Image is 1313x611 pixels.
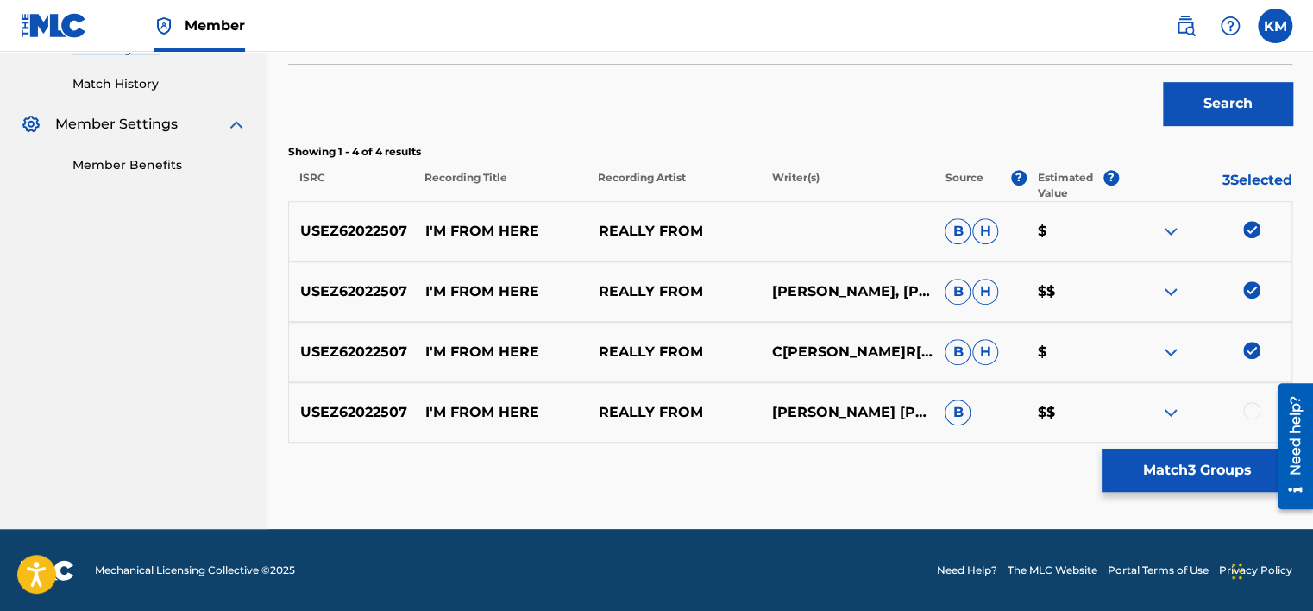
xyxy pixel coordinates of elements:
[1160,342,1181,362] img: expand
[1103,170,1119,186] span: ?
[413,170,587,201] p: Recording Title
[1160,281,1181,302] img: expand
[414,281,587,302] p: I'M FROM HERE
[587,281,760,302] p: REALLY FROM
[1008,563,1097,578] a: The MLC Website
[226,114,247,135] img: expand
[72,156,247,174] a: Member Benefits
[1168,9,1203,43] a: Public Search
[760,342,933,362] p: C[PERSON_NAME]R[PERSON_NAME] [PERSON_NAME] [PERSON_NAME] [PERSON_NAME]
[1243,221,1260,238] img: deselect
[1108,563,1209,578] a: Portal Terms of Use
[289,402,414,423] p: USEZ62022507
[760,281,933,302] p: [PERSON_NAME], [PERSON_NAME], [PERSON_NAME]
[1160,402,1181,423] img: expand
[21,13,87,38] img: MLC Logo
[1175,16,1196,36] img: search
[1026,221,1118,242] p: $
[1163,82,1292,125] button: Search
[587,402,760,423] p: REALLY FROM
[289,281,414,302] p: USEZ62022507
[587,221,760,242] p: REALLY FROM
[760,170,933,201] p: Writer(s)
[21,114,41,135] img: Member Settings
[1213,9,1247,43] div: Help
[414,342,587,362] p: I'M FROM HERE
[1102,449,1292,492] button: Match3 Groups
[945,400,971,425] span: B
[945,279,971,305] span: B
[21,560,74,581] img: logo
[288,170,413,201] p: ISRC
[1026,342,1118,362] p: $
[945,170,983,201] p: Source
[587,170,760,201] p: Recording Artist
[1038,170,1103,201] p: Estimated Value
[587,342,760,362] p: REALLY FROM
[1119,170,1292,201] p: 3 Selected
[1026,402,1118,423] p: $$
[154,16,174,36] img: Top Rightsholder
[1232,545,1242,597] div: Drag
[288,144,1292,160] p: Showing 1 - 4 of 4 results
[1265,377,1313,516] iframe: Resource Center
[1220,16,1241,36] img: help
[289,342,414,362] p: USEZ62022507
[1219,563,1292,578] a: Privacy Policy
[414,402,587,423] p: I'M FROM HERE
[185,16,245,35] span: Member
[1243,342,1260,359] img: deselect
[972,339,998,365] span: H
[945,218,971,244] span: B
[1011,170,1027,186] span: ?
[1026,281,1118,302] p: $$
[1258,9,1292,43] div: User Menu
[1227,528,1313,611] iframe: Chat Widget
[55,114,178,135] span: Member Settings
[289,221,414,242] p: USEZ62022507
[972,279,998,305] span: H
[937,563,997,578] a: Need Help?
[72,75,247,93] a: Match History
[1243,281,1260,299] img: deselect
[95,563,295,578] span: Mechanical Licensing Collective © 2025
[414,221,587,242] p: I'M FROM HERE
[760,402,933,423] p: [PERSON_NAME] [PERSON_NAME] [PERSON_NAME] TASSEYSANDER [PERSON_NAME]
[945,339,971,365] span: B
[972,218,998,244] span: H
[1160,221,1181,242] img: expand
